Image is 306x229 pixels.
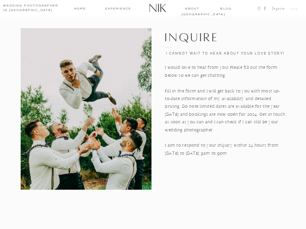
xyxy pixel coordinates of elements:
[70,6,90,11] a: home
[216,6,236,11] a: blog
[268,5,285,12] a: Inquire
[182,6,203,11] a: about [GEOGRAPHIC_DATA]
[103,6,133,11] a: Experience
[164,28,248,43] h1: Inquire
[3,3,63,13] h1: wedding photographer in [GEOGRAPHIC_DATA]
[3,3,63,13] a: wedding photographerin [GEOGRAPHIC_DATA]
[166,52,285,56] h3: I cannot wait to hear about your love story!
[165,64,285,173] h3: I would love to hear from you! Please fill out the form below so we can get chatting. Fill in the...
[146,2,169,15] a: Nik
